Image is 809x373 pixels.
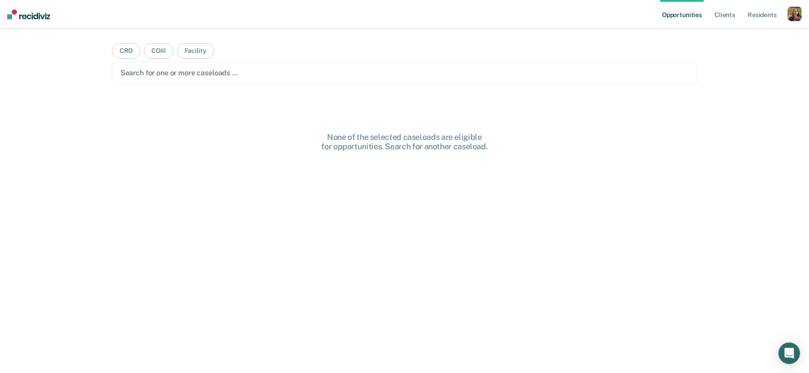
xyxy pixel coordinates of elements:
button: Facility [177,43,214,59]
button: COIII [144,43,173,59]
div: Open Intercom Messenger [779,343,800,364]
img: Recidiviz [7,9,50,19]
div: None of the selected caseloads are eligible for opportunities. Search for another caseload. [261,132,548,152]
button: CRO [112,43,141,59]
